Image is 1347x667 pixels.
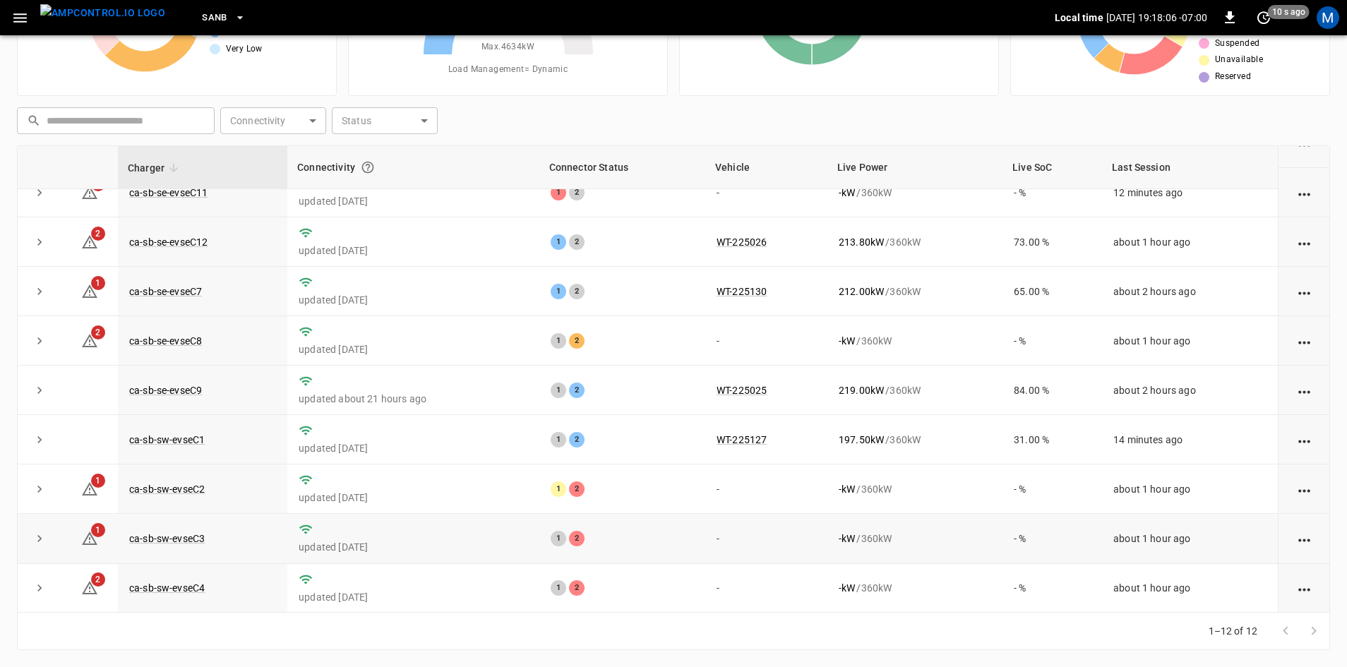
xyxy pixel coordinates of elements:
[551,284,566,299] div: 1
[129,533,205,544] a: ca-sb-sw-evseC3
[551,234,566,250] div: 1
[1102,464,1278,514] td: about 1 hour ago
[569,185,585,200] div: 2
[1002,564,1102,613] td: - %
[717,236,767,248] a: WT-225026
[129,335,202,347] a: ca-sb-se-evseC8
[1102,168,1278,217] td: 12 minutes ago
[355,155,381,180] button: Connection between the charger and our software.
[1295,186,1313,200] div: action cell options
[129,187,208,198] a: ca-sb-se-evseC11
[29,281,50,302] button: expand row
[839,235,884,249] p: 213.80 kW
[551,580,566,596] div: 1
[1295,383,1313,397] div: action cell options
[717,286,767,297] a: WT-225130
[1102,514,1278,563] td: about 1 hour ago
[839,284,991,299] div: / 360 kW
[29,232,50,253] button: expand row
[29,528,50,549] button: expand row
[297,155,529,180] div: Connectivity
[551,432,566,447] div: 1
[129,385,202,396] a: ca-sb-se-evseC9
[569,333,585,349] div: 2
[1295,433,1313,447] div: action cell options
[29,380,50,401] button: expand row
[839,482,991,496] div: / 360 kW
[551,481,566,497] div: 1
[539,146,705,189] th: Connector Status
[29,429,50,450] button: expand row
[1002,146,1102,189] th: Live SoC
[1295,581,1313,595] div: action cell options
[1002,464,1102,514] td: - %
[91,523,105,537] span: 1
[569,481,585,497] div: 2
[128,160,183,176] span: Charger
[299,441,528,455] p: updated [DATE]
[81,483,98,494] a: 1
[569,284,585,299] div: 2
[129,582,205,594] a: ca-sb-sw-evseC4
[81,532,98,543] a: 1
[1102,316,1278,366] td: about 1 hour ago
[81,186,98,197] a: 4
[705,168,827,217] td: -
[839,383,884,397] p: 219.00 kW
[81,236,98,247] a: 2
[1215,70,1251,84] span: Reserved
[569,531,585,546] div: 2
[299,342,528,356] p: updated [DATE]
[29,479,50,500] button: expand row
[299,590,528,604] p: updated [DATE]
[839,482,855,496] p: - kW
[839,581,991,595] div: / 360 kW
[839,186,991,200] div: / 360 kW
[1002,514,1102,563] td: - %
[202,10,227,26] span: SanB
[839,334,855,348] p: - kW
[81,582,98,593] a: 2
[705,514,827,563] td: -
[299,244,528,258] p: updated [DATE]
[196,4,251,32] button: SanB
[839,235,991,249] div: / 360 kW
[448,63,568,77] span: Load Management = Dynamic
[299,540,528,554] p: updated [DATE]
[1102,267,1278,316] td: about 2 hours ago
[717,434,767,445] a: WT-225127
[1209,624,1258,638] p: 1–12 of 12
[91,276,105,290] span: 1
[569,234,585,250] div: 2
[129,286,202,297] a: ca-sb-se-evseC7
[91,572,105,587] span: 2
[827,146,1002,189] th: Live Power
[81,335,98,346] a: 2
[1055,11,1103,25] p: Local time
[1002,415,1102,464] td: 31.00 %
[551,531,566,546] div: 1
[1295,136,1313,150] div: action cell options
[839,334,991,348] div: / 360 kW
[129,236,208,248] a: ca-sb-se-evseC12
[1295,284,1313,299] div: action cell options
[551,383,566,398] div: 1
[1102,415,1278,464] td: 14 minutes ago
[839,581,855,595] p: - kW
[1002,168,1102,217] td: - %
[299,194,528,208] p: updated [DATE]
[91,474,105,488] span: 1
[1102,564,1278,613] td: about 1 hour ago
[839,531,991,546] div: / 360 kW
[1317,6,1339,29] div: profile-icon
[299,491,528,505] p: updated [DATE]
[129,434,205,445] a: ca-sb-sw-evseC1
[29,330,50,351] button: expand row
[839,186,855,200] p: - kW
[1002,217,1102,267] td: 73.00 %
[839,433,884,447] p: 197.50 kW
[1295,531,1313,546] div: action cell options
[1002,366,1102,415] td: 84.00 %
[1002,267,1102,316] td: 65.00 %
[226,42,263,56] span: Very Low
